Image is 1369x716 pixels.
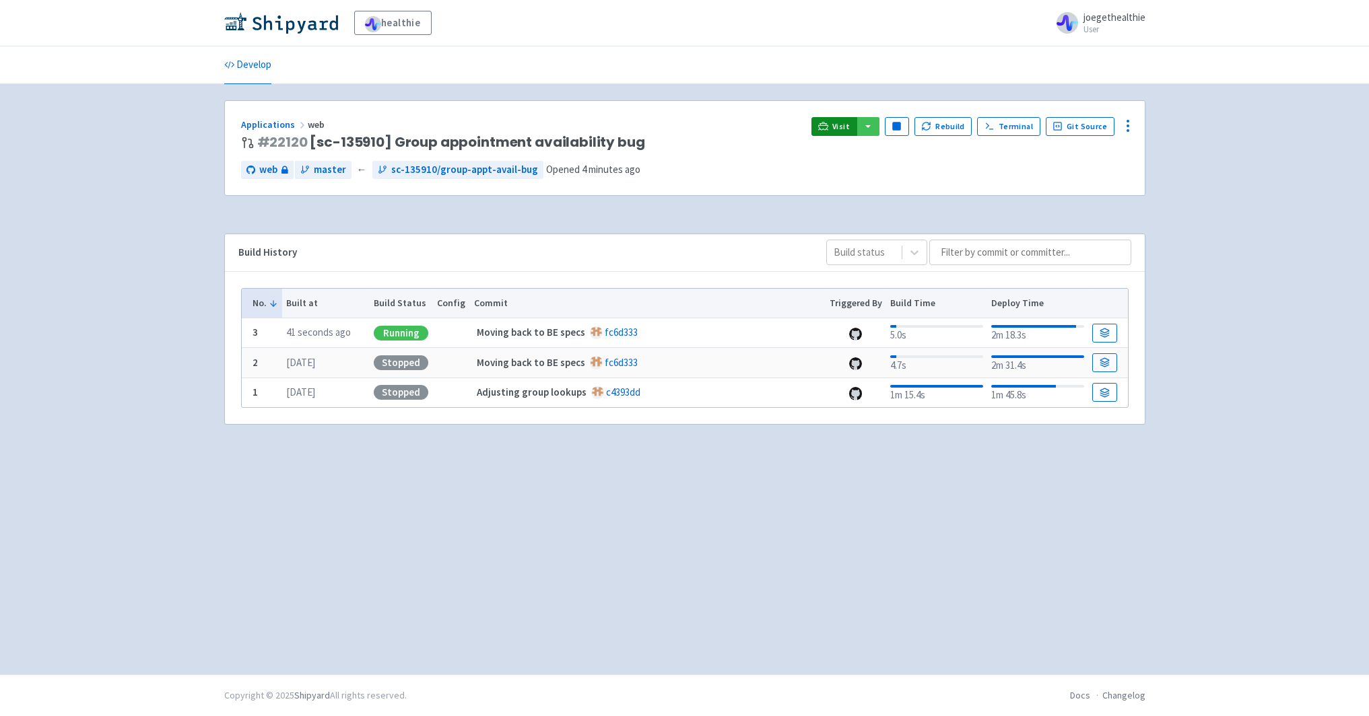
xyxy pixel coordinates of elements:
[605,326,638,338] a: fc6d333
[354,11,432,35] a: healthie
[885,117,909,136] button: Pause
[1046,117,1115,136] a: Git Source
[825,289,886,318] th: Triggered By
[374,326,428,341] div: Running
[257,133,308,151] a: #22120
[914,117,972,136] button: Rebuild
[991,322,1083,343] div: 2m 18.3s
[308,118,327,131] span: web
[286,326,351,338] time: 41 seconds ago
[890,382,982,403] div: 1m 15.4s
[374,385,428,400] div: Stopped
[374,355,428,370] div: Stopped
[477,386,587,398] strong: Adjusting group lookups
[1070,689,1090,701] a: Docs
[286,356,315,369] time: [DATE]
[372,161,543,179] a: sc-135910/group-appt-avail-bug
[987,289,1088,318] th: Deploy Time
[294,689,330,701] a: Shipyard
[991,382,1083,403] div: 1m 45.8s
[977,117,1040,136] a: Terminal
[238,245,805,260] div: Build History
[1048,12,1145,34] a: joegethealthie User
[253,326,258,338] b: 3
[811,117,857,136] a: Visit
[286,386,315,398] time: [DATE]
[241,118,308,131] a: Applications
[433,289,470,318] th: Config
[886,289,987,318] th: Build Time
[477,356,585,369] strong: Moving back to BE specs
[582,163,640,176] time: 4 minutes ago
[391,162,538,178] span: sc-135910/group-appt-avail-bug
[253,356,258,369] b: 2
[606,386,640,398] a: c4393dd
[224,688,407,703] div: Copyright © 2025 All rights reserved.
[295,161,352,179] a: master
[314,162,346,178] span: master
[832,121,850,132] span: Visit
[469,289,825,318] th: Commit
[259,162,277,178] span: web
[257,135,645,150] span: [sc-135910] Group appointment availability bug
[605,356,638,369] a: fc6d333
[890,353,982,373] div: 4.7s
[282,289,370,318] th: Built at
[370,289,433,318] th: Build Status
[1083,25,1145,34] small: User
[253,386,258,398] b: 1
[890,322,982,343] div: 5.0s
[224,46,271,84] a: Develop
[1083,11,1145,24] span: joegethealthie
[546,163,640,176] span: Opened
[253,296,278,310] button: No.
[224,12,338,34] img: Shipyard logo
[1102,689,1145,701] a: Changelog
[1092,324,1116,343] a: Build Details
[241,161,294,179] a: web
[357,162,367,178] span: ←
[991,353,1083,373] div: 2m 31.4s
[1092,383,1116,402] a: Build Details
[1092,353,1116,372] a: Build Details
[477,326,585,338] strong: Moving back to BE specs
[929,240,1131,265] input: Filter by commit or committer...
